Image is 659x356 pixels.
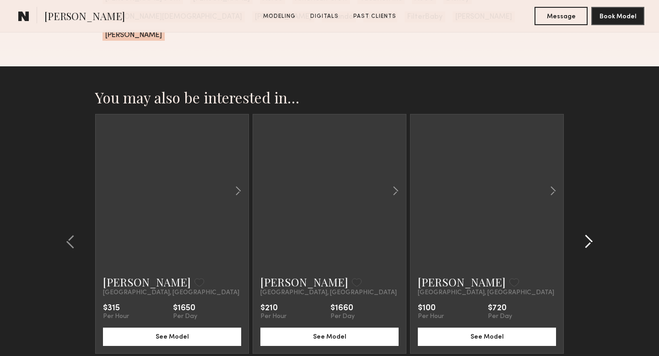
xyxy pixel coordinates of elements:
[260,328,399,346] button: See Model
[103,328,241,346] button: See Model
[418,304,444,313] div: $100
[591,12,644,20] a: Book Model
[488,313,512,320] div: Per Day
[173,313,197,320] div: Per Day
[418,332,556,340] a: See Model
[535,7,588,25] button: Message
[260,313,286,320] div: Per Hour
[418,289,554,297] span: [GEOGRAPHIC_DATA], [GEOGRAPHIC_DATA]
[260,304,286,313] div: $210
[103,332,241,340] a: See Model
[418,328,556,346] button: See Model
[260,332,399,340] a: See Model
[103,313,129,320] div: Per Hour
[173,304,197,313] div: $1650
[418,313,444,320] div: Per Hour
[103,30,165,41] span: [PERSON_NAME]
[103,304,129,313] div: $315
[259,12,299,21] a: Modeling
[350,12,400,21] a: Past Clients
[330,313,355,320] div: Per Day
[260,275,348,289] a: [PERSON_NAME]
[103,275,191,289] a: [PERSON_NAME]
[591,7,644,25] button: Book Model
[307,12,342,21] a: Digitals
[103,289,239,297] span: [GEOGRAPHIC_DATA], [GEOGRAPHIC_DATA]
[418,275,506,289] a: [PERSON_NAME]
[44,9,125,25] span: [PERSON_NAME]
[95,88,564,107] h2: You may also be interested in…
[488,304,512,313] div: $720
[260,289,397,297] span: [GEOGRAPHIC_DATA], [GEOGRAPHIC_DATA]
[330,304,355,313] div: $1660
